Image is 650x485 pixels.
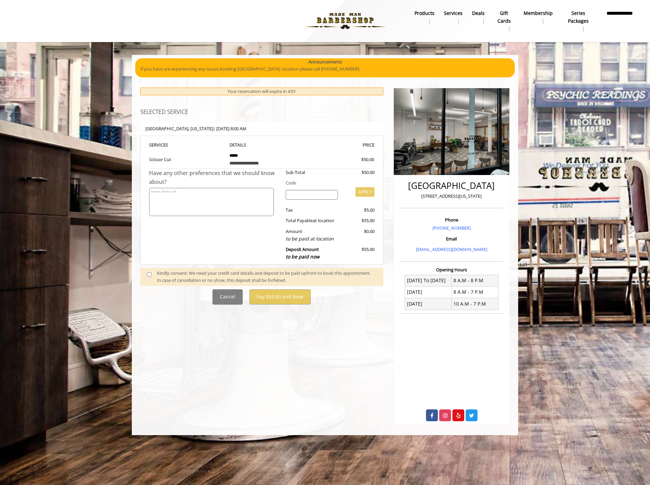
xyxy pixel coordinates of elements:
h3: Phone [401,217,502,222]
b: Deals [472,9,485,17]
p: If you have are experiencing any issues booking [GEOGRAPHIC_DATA] location please call [PHONE_NUM... [140,65,510,73]
td: [DATE] [405,286,452,298]
button: APPLY [356,187,374,197]
a: DealsDeals [467,8,489,26]
div: $5.00 [343,207,374,214]
div: Your reservation will expire in 4:51 [140,88,383,95]
div: Total Payable [281,217,343,224]
b: Membership [524,9,553,17]
div: Code [281,179,374,187]
h3: Email [401,236,502,241]
td: 10 A.M - 7 P.M [451,298,498,310]
b: Deposit Amount [286,246,320,260]
td: [DATE] [405,298,452,310]
span: to be paid now [286,253,320,260]
a: [PHONE_NUMBER] [432,225,471,231]
td: [DATE] To [DATE] [405,275,452,286]
td: 8 A.M - 8 P.M [451,275,498,286]
div: to be paid at location [286,235,338,242]
p: [STREET_ADDRESS][US_STATE] [401,193,502,200]
b: [GEOGRAPHIC_DATA] | [DATE] 8:00 AM [145,125,246,132]
b: Announcements [308,58,342,65]
b: Series packages [562,9,594,25]
b: Services [444,9,463,17]
div: Kindly consent: We need your credit card details and deposit to be paid upfront to book this appo... [157,270,377,284]
b: gift cards [494,9,514,25]
button: Cancel [212,289,243,305]
div: $50.00 [343,169,374,176]
a: Gift cardsgift cards [489,8,519,34]
button: Pay $55.00 and Book [249,289,311,305]
div: Tax [281,207,343,214]
a: ServicesServices [439,8,467,26]
a: Productsproducts [410,8,439,26]
th: SERVICE [149,141,224,149]
div: $0.00 [343,228,374,242]
div: Sub-Total [281,169,343,176]
td: Scissor Cut [149,149,224,169]
div: Amount [281,228,343,242]
div: $55.00 [343,217,374,224]
h3: Opening Hours [400,267,504,272]
h2: [GEOGRAPHIC_DATA] [401,181,502,191]
a: Series packagesSeries packages [557,8,599,34]
b: products [414,9,434,17]
img: Made Man Barbershop logo [299,2,392,40]
td: 8 A.M - 7 P.M [451,286,498,298]
div: $50.00 [337,156,374,163]
a: MembershipMembership [519,8,557,26]
th: DETAILS [224,141,300,149]
span: S [166,142,168,148]
span: at location [313,217,334,224]
div: Have any other preferences that we should know about? [149,169,281,186]
h3: SELECTED SERVICE [140,109,383,115]
div: $55.00 [343,246,374,260]
th: PRICE [299,141,374,149]
span: , [US_STATE] [188,125,213,132]
a: [EMAIL_ADDRESS][DOMAIN_NAME] [416,246,487,252]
